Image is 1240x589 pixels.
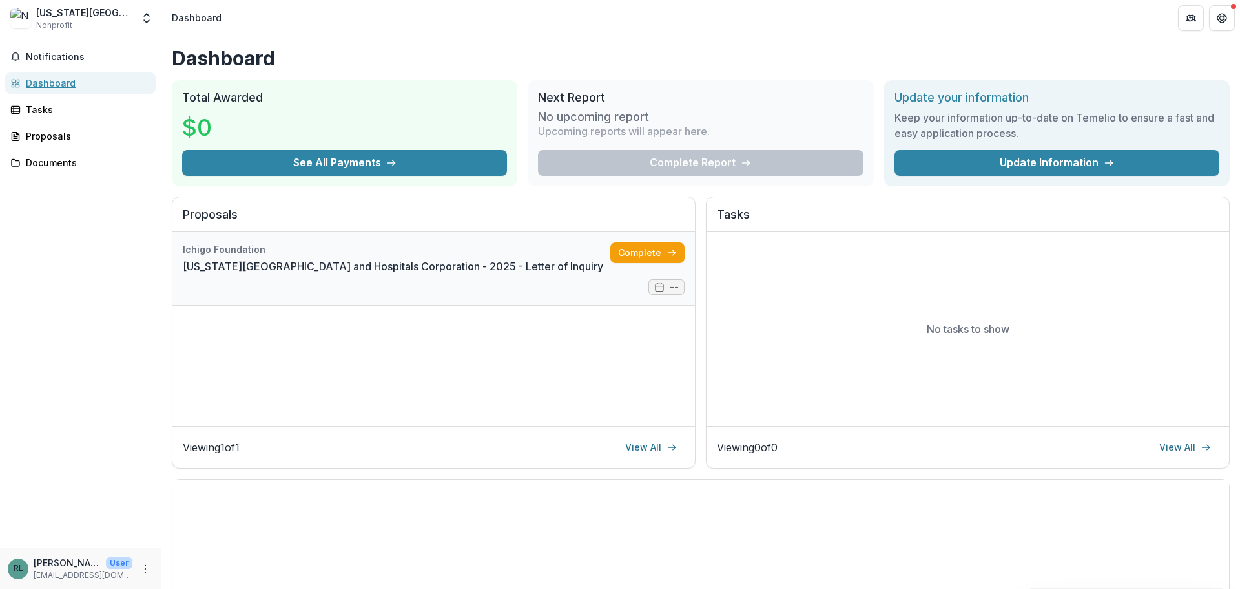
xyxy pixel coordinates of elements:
[927,321,1009,337] p: No tasks to show
[894,91,1219,105] h2: Update your information
[26,76,145,90] div: Dashboard
[1209,5,1235,31] button: Get Help
[1178,5,1204,31] button: Partners
[167,8,227,27] nav: breadcrumb
[5,47,156,67] button: Notifications
[182,110,279,145] h3: $0
[717,208,1219,232] h2: Tasks
[182,91,507,105] h2: Total Awarded
[106,557,132,569] p: User
[14,564,23,573] div: Rachel Larkin
[34,556,101,570] p: [PERSON_NAME]
[182,150,507,176] button: See All Payments
[5,72,156,94] a: Dashboard
[183,208,685,232] h2: Proposals
[5,152,156,173] a: Documents
[617,437,685,458] a: View All
[36,6,132,19] div: [US_STATE][GEOGRAPHIC_DATA] and Hospitals Corporation
[172,11,222,25] div: Dashboard
[172,47,1230,70] h1: Dashboard
[183,259,603,274] a: [US_STATE][GEOGRAPHIC_DATA] and Hospitals Corporation - 2025 - Letter of Inquiry
[34,570,132,581] p: [EMAIL_ADDRESS][DOMAIN_NAME]
[894,110,1219,141] h3: Keep your information up-to-date on Temelio to ensure a fast and easy application process.
[1152,437,1219,458] a: View All
[538,123,710,139] p: Upcoming reports will appear here.
[717,440,778,455] p: Viewing 0 of 0
[138,5,156,31] button: Open entity switcher
[10,8,31,28] img: New York City Health and Hospitals Corporation
[610,242,685,263] a: Complete
[894,150,1219,176] a: Update Information
[5,125,156,147] a: Proposals
[538,110,649,124] h3: No upcoming report
[26,103,145,116] div: Tasks
[26,129,145,143] div: Proposals
[36,19,72,31] span: Nonprofit
[138,561,153,577] button: More
[26,52,150,63] span: Notifications
[183,440,240,455] p: Viewing 1 of 1
[538,91,863,105] h2: Next Report
[26,156,145,169] div: Documents
[5,99,156,120] a: Tasks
